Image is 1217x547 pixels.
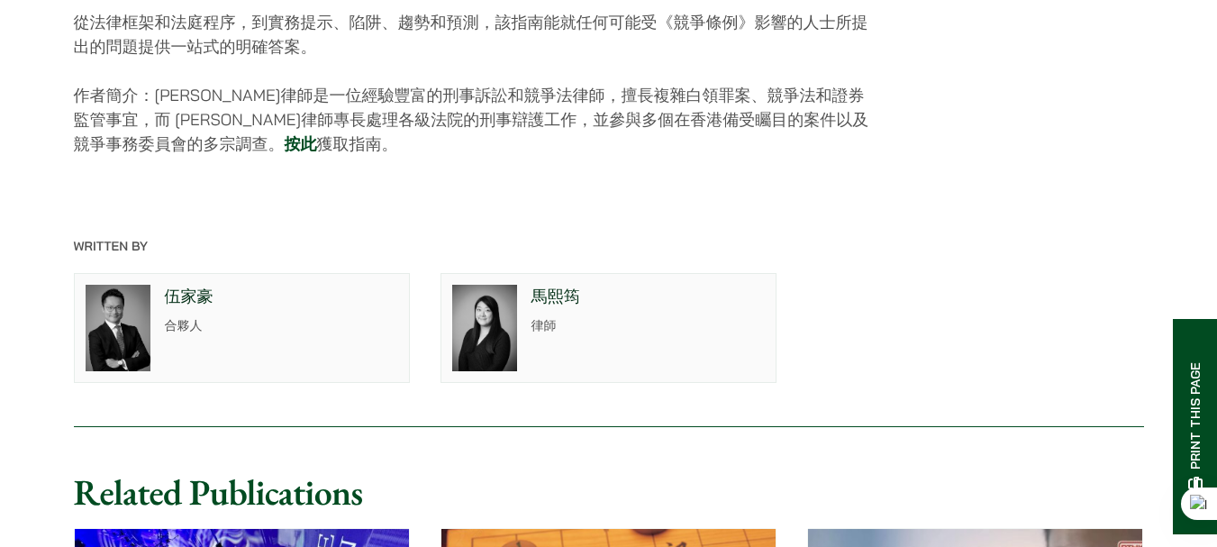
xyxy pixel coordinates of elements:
p: 合夥人 [165,316,398,335]
p: 從法律框架和法庭程序，到實務提示、陷阱、趨勢和預測，該指南能就任何可能受《競爭條例》影響的人士所提出的問題提供一站式的明確答案。 [74,10,876,59]
p: 律師 [531,316,765,335]
p: 作者簡介：[PERSON_NAME]律師是一位經驗豐富的刑事訴訟和競爭法律師，擅長複雜白領罪案、競爭法和證券監管事宜，而 [PERSON_NAME]律師專長處理各級法院的刑事辯護工作，並參與多個... [74,83,876,156]
a: 馬熙筠 律師 [440,273,777,383]
p: 馬熙筠 [531,285,765,309]
h2: Related Publications [74,470,1144,514]
p: 伍家豪 [165,285,398,309]
a: 按此 [285,133,317,154]
p: Written By [74,238,1144,254]
a: 伍家豪 合夥人 [74,273,410,383]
